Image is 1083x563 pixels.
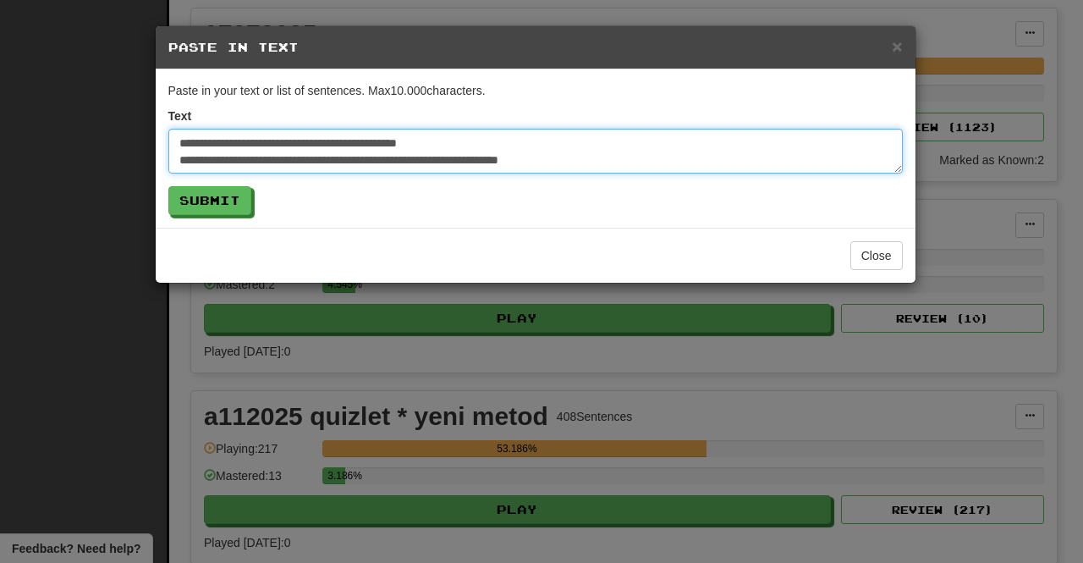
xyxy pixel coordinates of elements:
[850,241,903,270] button: Close
[168,108,192,124] label: Text
[892,37,902,55] button: Close
[168,39,903,56] h5: Paste in Text
[168,82,903,99] p: Paste in your text or list of sentences. Max 10.000 characters.
[168,186,251,215] button: Submit
[892,36,902,56] span: ×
